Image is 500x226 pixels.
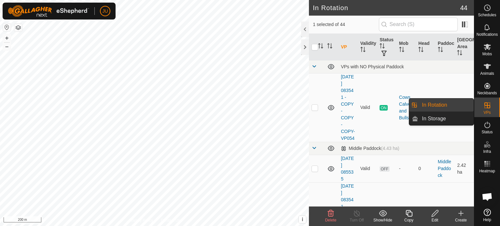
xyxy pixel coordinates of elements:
[325,218,337,222] span: Delete
[416,34,435,60] th: Head
[478,13,496,17] span: Schedules
[338,34,358,60] th: VP
[8,5,89,17] img: Gallagher Logo
[381,146,399,151] span: (4.43 ha)
[460,3,467,13] span: 44
[422,115,446,123] span: In Storage
[482,52,492,56] span: Mobs
[341,156,354,181] a: [DATE] 085535
[370,217,396,223] div: Show/Hide
[474,206,500,224] a: Help
[344,217,370,223] div: Turn Off
[457,51,462,56] p-sorticon: Activate to sort
[302,217,303,222] span: i
[409,99,474,112] li: In Rotation
[418,99,474,112] a: In Rotation
[3,43,11,50] button: –
[129,218,153,223] a: Privacy Policy
[327,44,332,49] p-sorticon: Activate to sort
[299,216,306,223] button: i
[435,73,455,142] td: -
[479,169,495,173] span: Heatmap
[435,34,455,60] th: Paddock
[358,155,377,182] td: Valid
[454,34,474,60] th: [GEOGRAPHIC_DATA] Area
[341,146,399,151] div: Middle Paddock
[380,105,387,111] span: ON
[3,23,11,31] button: Reset Map
[102,8,108,15] span: JU
[380,44,385,49] p-sorticon: Activate to sort
[409,112,474,125] li: In Storage
[418,112,474,125] a: In Storage
[396,217,422,223] div: Copy
[416,155,435,182] td: 0
[422,101,447,109] span: In Rotation
[483,218,491,222] span: Help
[418,48,424,53] p-sorticon: Activate to sort
[448,217,474,223] div: Create
[313,21,379,28] span: 1 selected of 44
[358,73,377,142] td: Valid
[318,44,323,49] p-sorticon: Activate to sort
[477,91,497,95] span: Neckbands
[478,187,497,206] div: Open chat
[341,64,471,69] div: VPs with NO Physical Paddock
[14,24,22,32] button: Map Layers
[380,166,389,172] span: OFF
[422,217,448,223] div: Edit
[3,34,11,42] button: +
[438,159,451,178] a: Middle Paddock
[379,18,458,31] input: Search (S)
[480,72,494,75] span: Animals
[438,48,443,53] p-sorticon: Activate to sort
[477,33,498,36] span: Notifications
[399,48,404,53] p-sorticon: Activate to sort
[341,74,355,141] a: [DATE] 083541 - COPY - COPY - COPY-VP054
[161,218,180,223] a: Contact Us
[399,94,413,121] div: Cows, Calves and Bulls
[483,150,491,153] span: Infra
[360,48,366,53] p-sorticon: Activate to sort
[396,34,416,60] th: Mob
[313,4,460,12] h2: In Rotation
[399,165,413,172] div: -
[454,155,474,182] td: 2.42 ha
[481,130,493,134] span: Status
[454,73,474,142] td: 0.72 ha
[416,73,435,142] td: 51
[358,34,377,60] th: Validity
[377,34,396,60] th: Status
[483,111,491,114] span: VPs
